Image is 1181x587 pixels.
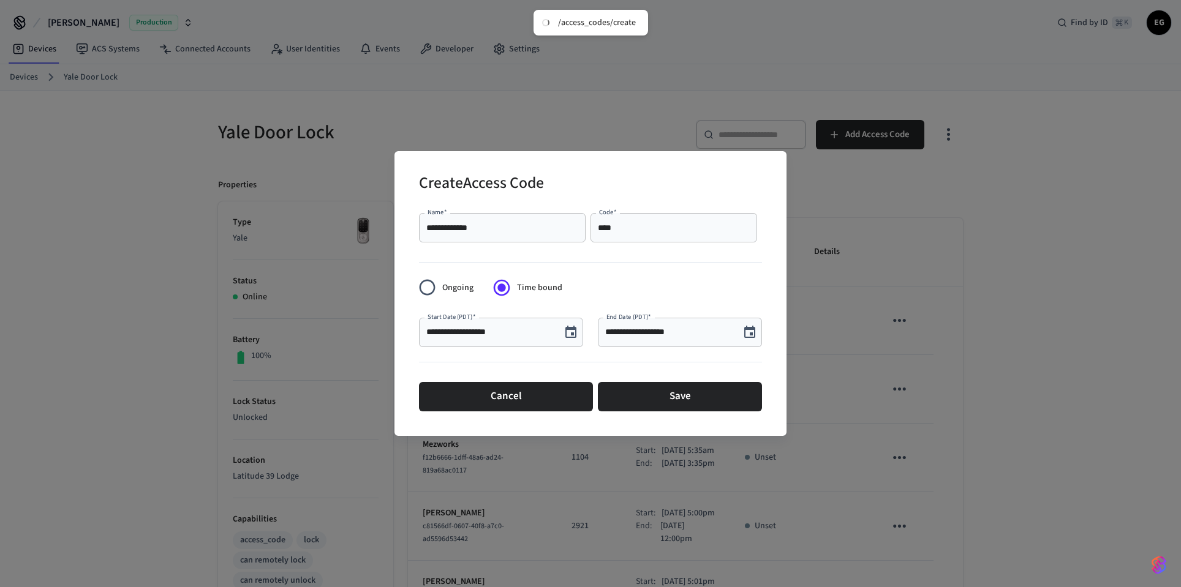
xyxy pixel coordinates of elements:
div: /access_codes/create [558,17,636,28]
label: Start Date (PDT) [428,312,475,321]
label: Name [428,208,447,217]
button: Choose date, selected date is Feb 23, 2026 [738,320,762,345]
label: End Date (PDT) [606,312,651,321]
button: Choose date, selected date is Feb 20, 2026 [559,320,583,345]
label: Code [599,208,617,217]
button: Cancel [419,382,593,411]
button: Save [598,382,762,411]
span: Time bound [517,282,562,294]
span: Ongoing [442,282,474,294]
h2: Create Access Code [419,166,544,203]
img: SeamLogoGradient.69752ec5.svg [1152,555,1166,575]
